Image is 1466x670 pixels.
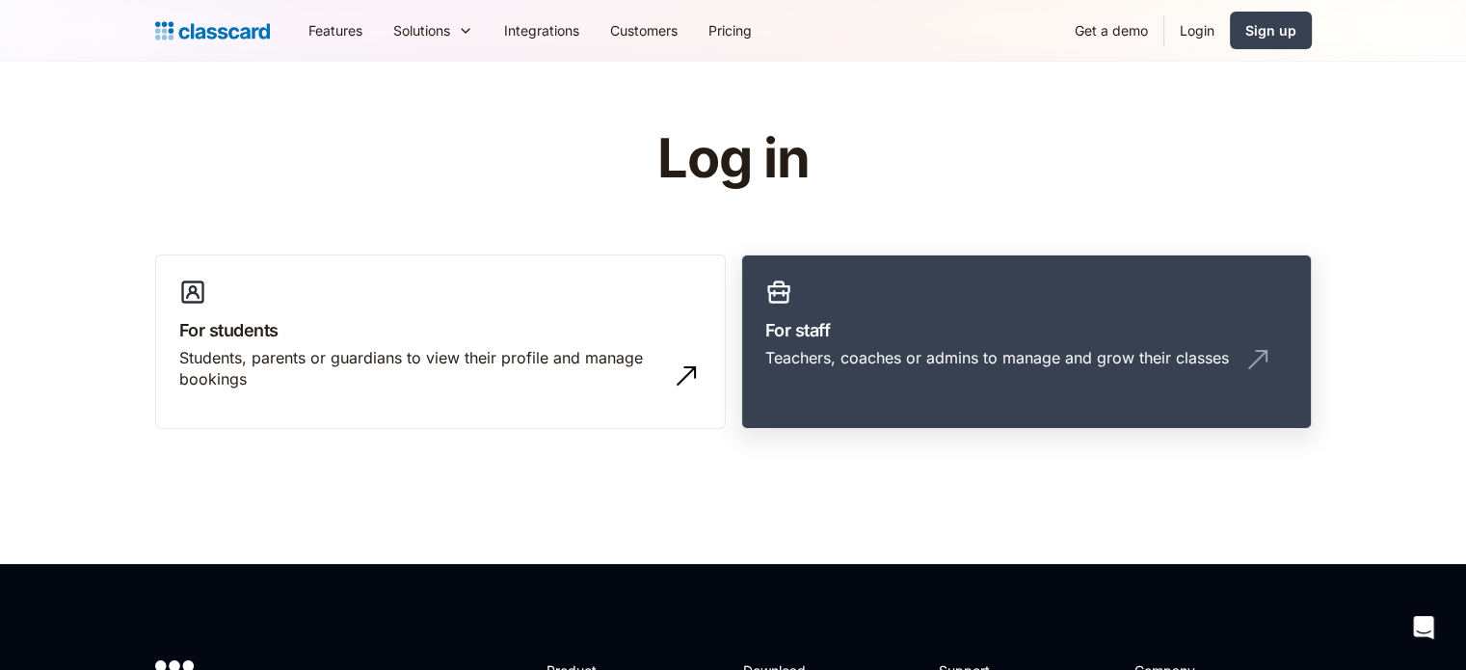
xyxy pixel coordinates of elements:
a: Get a demo [1059,9,1163,52]
a: Integrations [489,9,595,52]
h3: For students [179,317,702,343]
a: Features [293,9,378,52]
a: For staffTeachers, coaches or admins to manage and grow their classes [741,255,1312,430]
a: home [155,17,270,44]
h1: Log in [427,129,1039,189]
div: Sign up [1245,20,1296,40]
div: Open Intercom Messenger [1400,604,1447,651]
div: Teachers, coaches or admins to manage and grow their classes [765,347,1229,368]
a: For studentsStudents, parents or guardians to view their profile and manage bookings [155,255,726,430]
div: Students, parents or guardians to view their profile and manage bookings [179,347,663,390]
div: Solutions [393,20,450,40]
h3: For staff [765,317,1288,343]
a: Customers [595,9,693,52]
div: Solutions [378,9,489,52]
a: Sign up [1230,12,1312,49]
a: Pricing [693,9,767,52]
a: Login [1164,9,1230,52]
